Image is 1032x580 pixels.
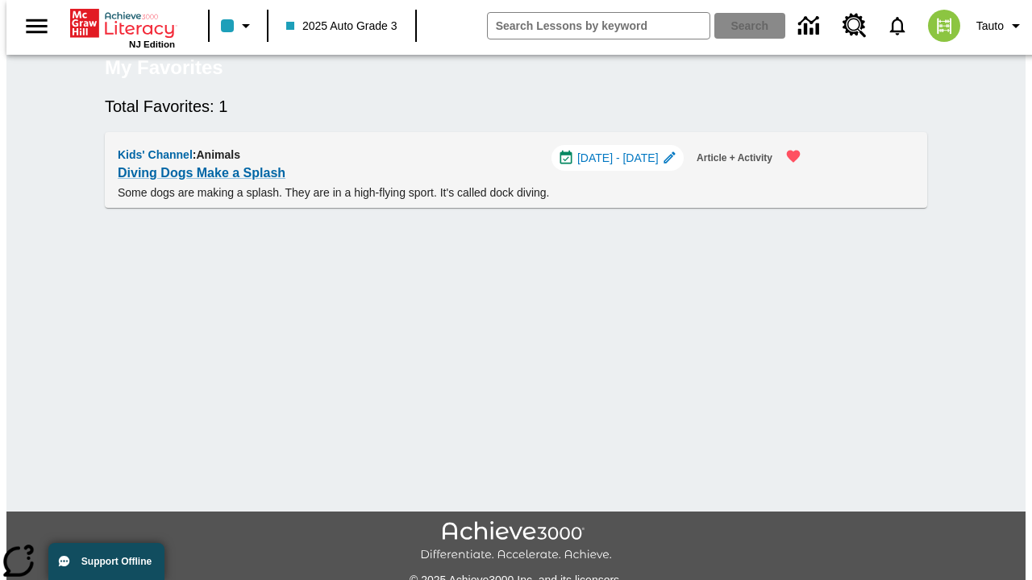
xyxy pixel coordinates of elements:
div: Home [70,6,175,49]
img: avatar image [928,10,960,42]
button: Select a new avatar [918,5,970,47]
h5: My Favorites [105,55,223,81]
img: Achieve3000 Differentiate Accelerate Achieve [420,521,612,562]
h6: Total Favorites: 1 [105,93,927,119]
a: Home [70,7,175,39]
button: Open side menu [13,2,60,50]
a: Data Center [789,4,833,48]
span: Tauto [976,18,1004,35]
button: Support Offline [48,543,164,580]
button: Article + Activity [690,145,779,172]
button: Profile/Settings [970,11,1032,40]
span: [DATE] - [DATE] [577,150,659,167]
button: Remove from Favorites [776,139,811,174]
span: Kids' Channel [118,148,193,161]
span: Support Offline [81,556,152,567]
span: 2025 Auto Grade 3 [286,18,397,35]
span: NJ Edition [129,39,175,49]
span: Article + Activity [697,150,772,167]
button: Class color is light blue. Change class color [214,11,262,40]
a: Diving Dogs Make a Splash [118,162,285,184]
a: Resource Center, Will open in new tab [833,4,876,48]
p: Some dogs are making a splash. They are in a high-flying sport. It's called dock diving. [118,184,811,201]
div: Sep 18 - Sep 18 Choose Dates [551,145,684,171]
input: search field [488,13,709,39]
a: Notifications [876,5,918,47]
span: : Animals [193,148,240,161]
